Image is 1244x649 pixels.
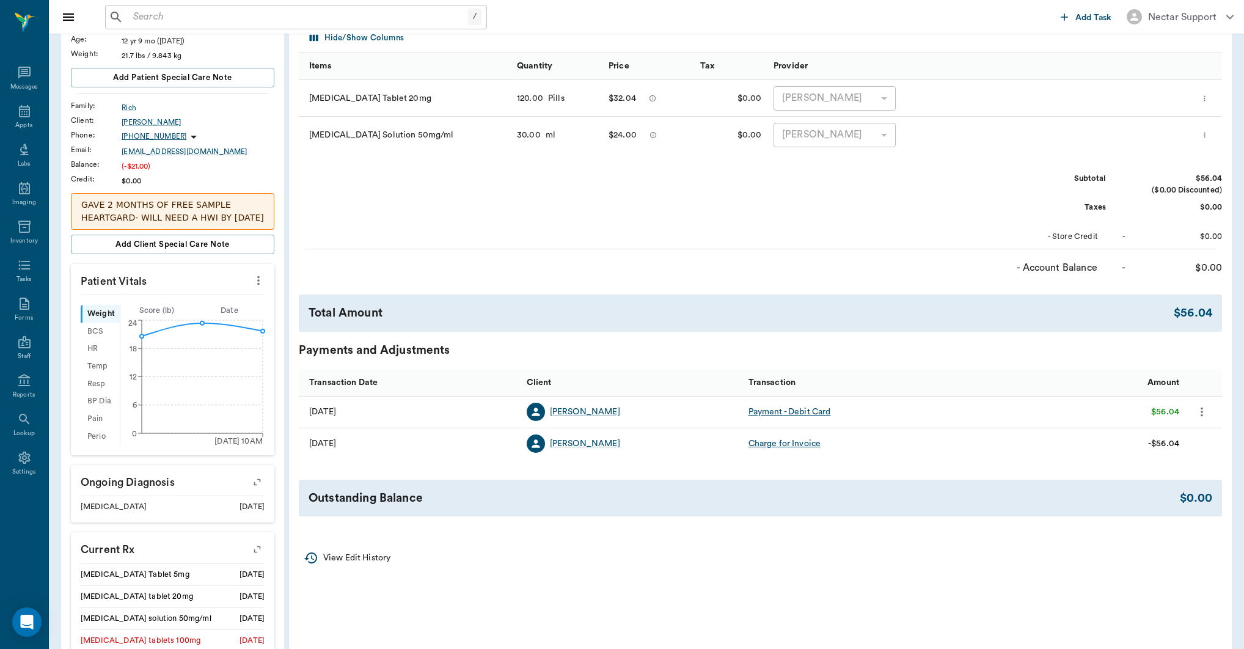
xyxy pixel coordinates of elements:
[307,29,407,48] button: Select columns
[10,237,38,246] div: Inventory
[71,159,122,170] div: Balance :
[10,82,38,92] div: Messages
[309,438,336,450] div: 08/25/25
[299,342,1222,359] div: Payments and Adjustments
[694,53,767,80] div: Tax
[12,198,36,207] div: Imaging
[71,532,274,563] p: Current Rx
[767,53,979,80] div: Provider
[81,393,120,411] div: BP Dia
[15,121,32,130] div: Appts
[550,406,620,418] a: [PERSON_NAME]
[609,89,636,108] div: $32.04
[71,48,122,59] div: Weight :
[128,320,137,327] tspan: 24
[742,369,964,396] div: Transaction
[71,68,274,87] button: Add patient Special Care Note
[700,49,714,83] div: Tax
[71,115,122,126] div: Client :
[309,365,378,400] div: Transaction Date
[122,131,186,142] p: [PHONE_NUMBER]
[81,305,120,323] div: Weight
[132,430,137,437] tspan: 0
[1130,185,1222,196] div: ($0.00 Discounted)
[13,429,35,438] div: Lookup
[81,340,120,358] div: HR
[81,323,120,340] div: BCS
[468,9,481,25] div: /
[81,635,200,647] div: [MEDICAL_DATA] tablets 100mg
[517,129,541,141] div: 30.00
[115,238,230,251] span: Add client Special Care Note
[81,591,193,603] div: [MEDICAL_DATA] tablet 20mg
[1006,260,1097,275] div: - Account Balance
[122,35,274,46] div: 12 yr 9 mo ([DATE])
[18,352,31,361] div: Staff
[748,438,821,450] div: Charge for Invoice
[56,5,81,29] button: Close drawer
[71,144,122,155] div: Email :
[1130,231,1222,243] div: $0.00
[249,270,268,291] button: more
[122,161,274,172] div: (-$21.00)
[15,313,33,323] div: Forms
[12,607,42,637] div: Open Intercom Messenger
[71,130,122,141] div: Phone :
[240,591,265,603] div: [DATE]
[81,410,120,428] div: Pain
[81,375,120,393] div: Resp
[122,117,274,128] a: [PERSON_NAME]
[1198,88,1212,109] button: more
[1117,5,1243,28] button: Nectar Support
[71,100,122,111] div: Family :
[1122,260,1125,275] div: -
[299,53,511,80] div: Items
[1148,438,1179,450] div: -$56.04
[128,9,468,26] input: Search
[122,146,274,157] a: [EMAIL_ADDRESS][DOMAIN_NAME]
[16,275,32,284] div: Tasks
[323,552,390,565] p: View Edit History
[550,438,620,450] a: [PERSON_NAME]
[133,402,137,409] tspan: 6
[81,613,211,625] div: [MEDICAL_DATA] solution 50mg/ml
[1130,173,1222,185] div: $56.04
[774,86,896,111] div: [PERSON_NAME]
[1180,490,1212,507] div: $0.00
[1014,173,1106,185] div: Subtotal
[81,358,120,375] div: Temp
[122,102,274,113] a: Rich
[511,53,602,80] div: Quantity
[71,264,274,295] p: Patient Vitals
[240,501,265,513] div: [DATE]
[1174,304,1212,322] div: $56.04
[646,89,659,108] button: message
[1122,231,1125,243] div: -
[299,369,521,396] div: Transaction Date
[521,369,742,396] div: Client
[774,123,896,147] div: [PERSON_NAME]
[309,304,1174,322] div: Total Amount
[299,117,511,153] div: [MEDICAL_DATA] Solution 50mg/ml
[71,235,274,254] button: Add client Special Care Note
[748,365,796,400] div: Transaction
[517,92,543,105] div: 120.00
[1006,231,1098,243] div: - Store Credit
[694,80,767,117] div: $0.00
[1192,402,1212,422] button: more
[1130,202,1222,213] div: $0.00
[602,53,694,80] div: Price
[13,391,35,400] div: Reports
[12,468,37,477] div: Settings
[1147,365,1179,400] div: Amount
[1014,202,1106,213] div: Taxes
[309,490,1180,507] div: Outstanding Balance
[517,49,552,83] div: Quantity
[309,406,336,418] div: 08/25/25
[1148,10,1217,24] div: Nectar Support
[774,49,808,83] div: Provider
